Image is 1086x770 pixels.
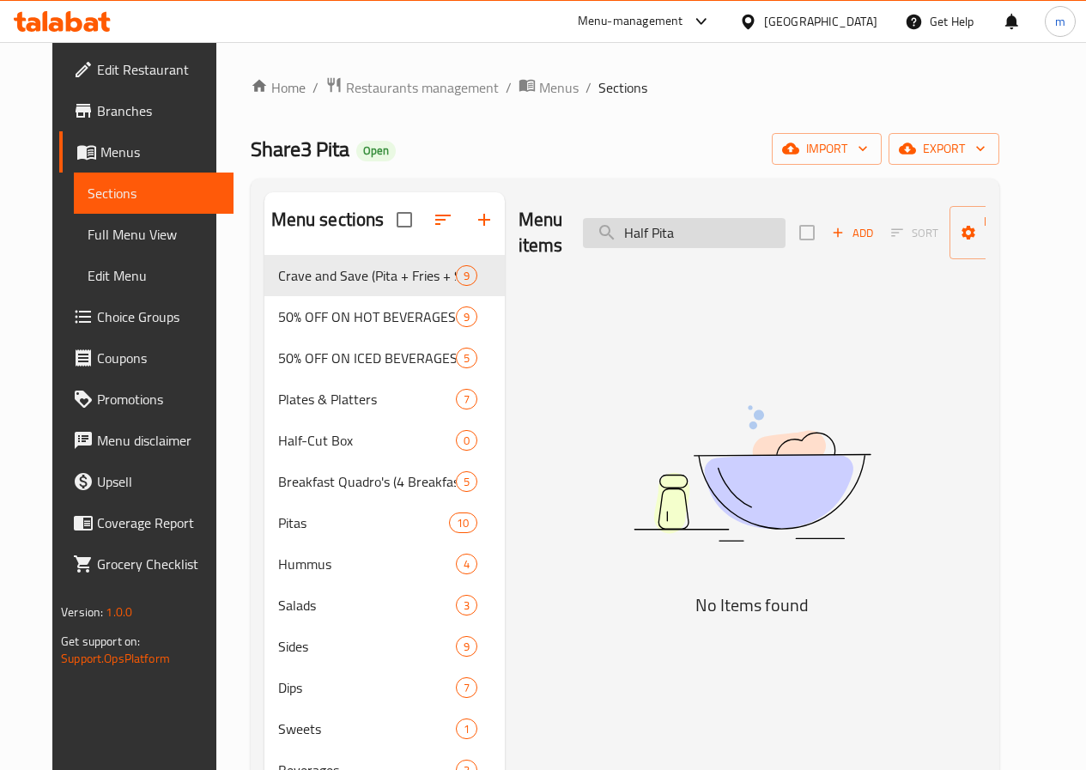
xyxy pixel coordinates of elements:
span: Restaurants management [346,77,499,98]
span: Share3 Pita [251,130,349,168]
span: Sections [598,77,647,98]
span: Sweets [278,718,456,739]
div: Pitas10 [264,502,505,543]
div: 50% OFF ON ICED BEVERAGES5 [264,337,505,379]
span: 10 [450,515,476,531]
span: Pitas [278,512,450,533]
span: Crave and Save (Pita + Fries + Sauce) [278,265,456,286]
a: Menus [59,131,234,173]
span: Select all sections [386,202,422,238]
div: items [456,265,477,286]
img: dish.svg [537,360,967,587]
div: 50% OFF ON ICED BEVERAGES [278,348,456,368]
nav: breadcrumb [251,76,999,99]
h2: Menu items [519,207,563,258]
button: Add [825,220,880,246]
div: items [456,306,477,327]
div: items [449,512,476,533]
div: Dips7 [264,667,505,708]
button: export [889,133,999,165]
div: items [456,718,477,739]
span: 1.0.0 [106,601,132,623]
span: Get support on: [61,630,140,652]
span: Half-Cut Box [278,430,456,451]
div: items [456,595,477,615]
span: Upsell [97,471,220,492]
div: 50% OFF ON HOT BEVERAGES [278,306,456,327]
div: Half-Cut Box0 [264,420,505,461]
a: Menu disclaimer [59,420,234,461]
a: Support.OpsPlatform [61,647,170,670]
div: Breakfast Quadro's (4 Breakfast Pitas for the Price of 3) [278,471,456,492]
a: Edit Menu [74,255,234,296]
span: Dips [278,677,456,698]
span: 0 [457,433,476,449]
span: m [1055,12,1065,31]
span: export [902,138,986,160]
span: import [786,138,868,160]
span: Plates & Platters [278,389,456,409]
a: Branches [59,90,234,131]
a: Choice Groups [59,296,234,337]
a: Coverage Report [59,502,234,543]
h2: Menu sections [271,207,385,233]
a: Restaurants management [325,76,499,99]
span: Select section first [880,220,949,246]
span: Menus [100,142,220,162]
h5: No Items found [537,591,967,619]
span: Hummus [278,554,456,574]
span: 9 [457,309,476,325]
a: Promotions [59,379,234,420]
div: Sweets1 [264,708,505,749]
span: 5 [457,350,476,367]
div: items [456,677,477,698]
div: Crave and Save (Pita + Fries + Sauce)9 [264,255,505,296]
div: items [456,471,477,492]
span: 9 [457,268,476,284]
div: items [456,636,477,657]
li: / [506,77,512,98]
span: Manage items [963,211,1051,254]
span: Edit Menu [88,265,220,286]
div: 50% OFF ON HOT BEVERAGES9 [264,296,505,337]
div: items [456,430,477,451]
a: Full Menu View [74,214,234,255]
span: Sections [88,183,220,203]
span: Add item [825,220,880,246]
div: Breakfast Quadro's (4 Breakfast Pitas for the Price of 3)5 [264,461,505,502]
span: Menu disclaimer [97,430,220,451]
span: 7 [457,680,476,696]
span: 1 [457,721,476,737]
div: Menu-management [578,11,683,32]
span: Coupons [97,348,220,368]
span: 7 [457,391,476,408]
span: Version: [61,601,103,623]
div: items [456,389,477,409]
div: items [456,554,477,574]
span: Sides [278,636,456,657]
span: Salads [278,595,456,615]
span: Full Menu View [88,224,220,245]
span: Coverage Report [97,512,220,533]
span: 9 [457,639,476,655]
div: Open [356,141,396,161]
a: Edit Restaurant [59,49,234,90]
a: Home [251,77,306,98]
a: Coupons [59,337,234,379]
span: Choice Groups [97,306,220,327]
div: Plates & Platters7 [264,379,505,420]
button: Add section [464,199,505,240]
span: Add [829,223,876,243]
span: Promotions [97,389,220,409]
div: items [456,348,477,368]
div: Salads3 [264,585,505,626]
span: 5 [457,474,476,490]
button: import [772,133,882,165]
li: / [585,77,592,98]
